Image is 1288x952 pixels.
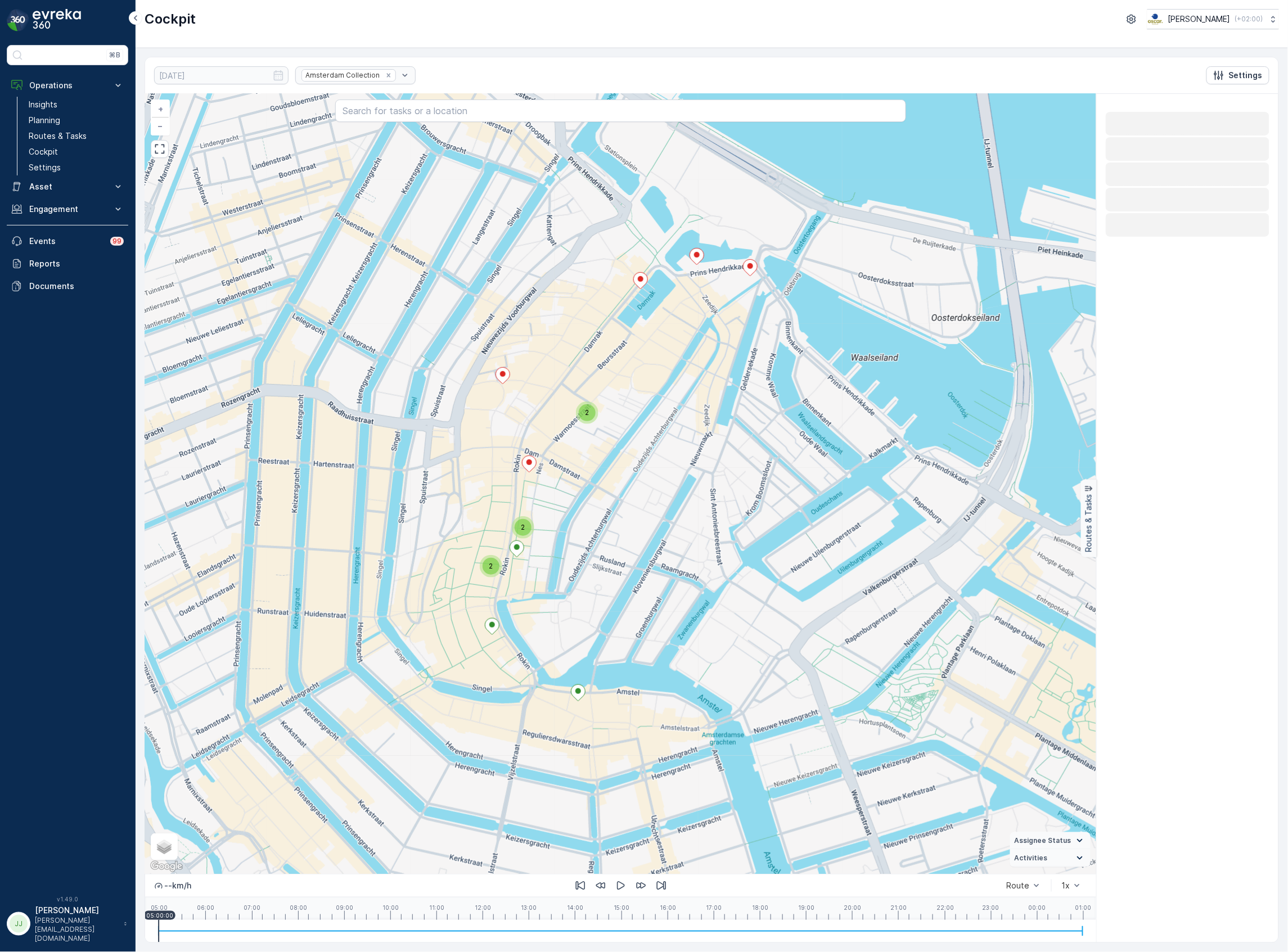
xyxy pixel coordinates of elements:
[24,160,128,175] a: Settings
[244,904,260,911] p: 07:00
[158,104,163,114] span: +
[7,74,128,97] button: Operations
[109,51,120,60] p: ⌘B
[382,904,399,911] p: 10:00
[336,904,353,911] p: 09:00
[1015,836,1071,845] span: Assignee Status
[7,9,29,31] img: logo
[154,66,289,84] input: dd/mm/yyyy
[844,904,861,911] p: 20:00
[29,99,57,110] p: Insights
[148,859,185,874] img: Google
[7,252,128,275] a: Reports
[152,834,177,859] a: Layers
[29,130,87,142] p: Routes & Tasks
[1075,904,1092,911] p: 01:00
[660,904,676,911] p: 16:00
[7,905,128,943] button: JJ[PERSON_NAME][PERSON_NAME][EMAIL_ADDRESS][DOMAIN_NAME]
[24,112,128,128] a: Planning
[1147,9,1279,29] button: [PERSON_NAME](+02:00)
[152,101,169,118] a: Zoom In
[1010,832,1091,850] summary: Assignee Status
[290,904,307,911] p: 08:00
[7,198,128,220] button: Engagement
[1206,66,1269,84] button: Settings
[152,118,169,134] a: Zoom Out
[24,97,128,112] a: Insights
[164,880,191,891] p: -- km/h
[1029,904,1046,911] p: 00:00
[983,904,999,911] p: 23:00
[1235,15,1263,24] p: ( +02:00 )
[475,904,491,911] p: 12:00
[24,128,128,144] a: Routes & Tasks
[29,80,106,91] p: Operations
[29,281,124,292] p: Documents
[29,115,60,126] p: Planning
[33,9,81,31] img: logo_dark-DEwI_e13.png
[29,258,124,269] p: Reports
[35,916,118,943] p: [PERSON_NAME][EMAIL_ADDRESS][DOMAIN_NAME]
[7,896,128,903] span: v 1.49.0
[752,904,768,911] p: 18:00
[614,904,629,911] p: 15:00
[521,523,525,531] span: 2
[1010,850,1091,867] summary: Activities
[429,904,444,911] p: 11:00
[936,904,954,911] p: 22:00
[151,904,168,911] p: 05:00
[1015,854,1048,863] span: Activities
[7,175,128,198] button: Asset
[1229,70,1263,81] p: Settings
[335,100,906,122] input: Search for tasks or a location
[512,516,534,539] div: 2
[706,904,722,911] p: 17:00
[35,905,118,916] p: [PERSON_NAME]
[890,904,907,911] p: 21:00
[798,904,814,911] p: 19:00
[576,401,598,424] div: 2
[7,230,128,252] a: Events99
[521,904,537,911] p: 13:00
[1147,13,1164,25] img: basis-logo_rgb2x.png
[489,562,493,570] span: 2
[1062,881,1070,890] div: 1x
[1083,494,1095,552] p: Routes & Tasks
[145,10,196,28] p: Cockpit
[29,204,106,215] p: Engagement
[567,904,583,911] p: 14:00
[158,121,164,130] span: −
[29,181,106,192] p: Asset
[24,144,128,160] a: Cockpit
[10,915,28,933] div: JJ
[1168,13,1231,25] p: [PERSON_NAME]
[146,912,173,919] p: 05:00:00
[29,236,103,247] p: Events
[29,162,61,173] p: Settings
[112,237,121,246] p: 99
[7,275,128,297] a: Documents
[480,555,502,577] div: 2
[148,859,185,874] a: Open this area in Google Maps (opens a new window)
[197,904,214,911] p: 06:00
[586,408,589,417] span: 2
[29,146,58,157] p: Cockpit
[1007,881,1030,890] div: Route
